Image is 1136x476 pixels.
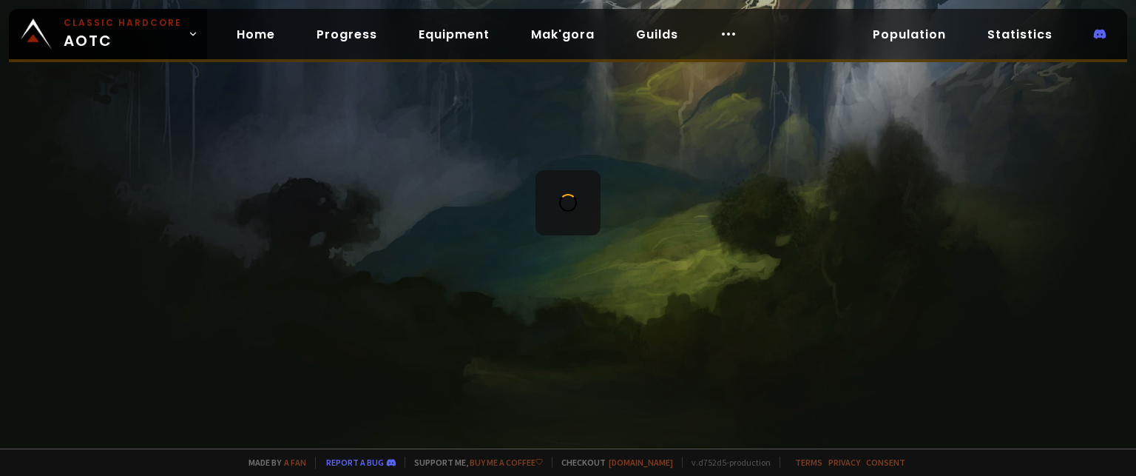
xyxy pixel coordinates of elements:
a: Mak'gora [519,19,606,50]
a: Home [225,19,287,50]
span: AOTC [64,16,182,52]
small: Classic Hardcore [64,16,182,30]
a: Statistics [976,19,1064,50]
a: Consent [866,457,905,468]
a: Terms [795,457,822,468]
a: Report a bug [326,457,384,468]
a: a fan [284,457,306,468]
a: Privacy [828,457,860,468]
a: Guilds [624,19,690,50]
span: v. d752d5 - production [682,457,771,468]
a: Classic HardcoreAOTC [9,9,207,59]
span: Checkout [552,457,673,468]
a: [DOMAIN_NAME] [609,457,673,468]
a: Buy me a coffee [470,457,543,468]
a: Equipment [407,19,501,50]
span: Made by [240,457,306,468]
a: Population [861,19,958,50]
span: Support me, [405,457,543,468]
a: Progress [305,19,389,50]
